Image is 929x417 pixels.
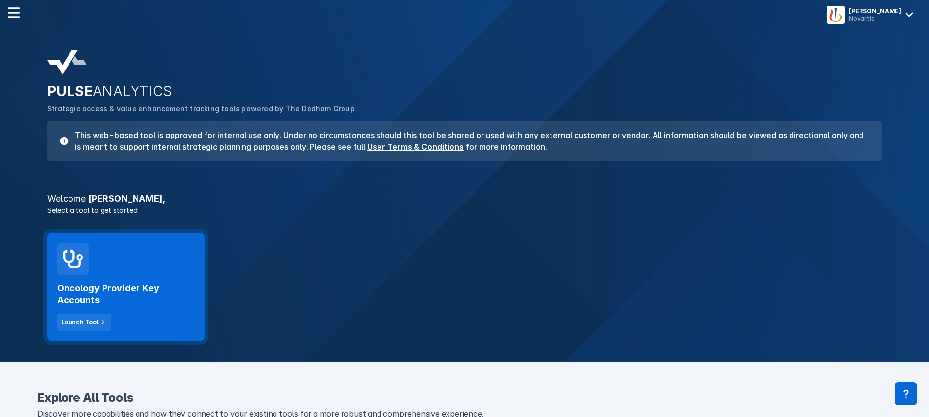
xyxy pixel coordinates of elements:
[47,50,87,75] img: pulse-analytics-logo
[93,83,172,100] span: ANALYTICS
[849,7,901,15] div: [PERSON_NAME]
[367,142,464,152] a: User Terms & Conditions
[47,233,205,341] a: Oncology Provider Key AccountsLaunch Tool
[829,8,843,22] img: menu button
[61,318,99,327] div: Launch Tool
[69,129,870,153] h3: This web-based tool is approved for internal use only. Under no circumstances should this tool be...
[41,194,888,203] h3: [PERSON_NAME] ,
[57,282,195,306] h2: Oncology Provider Key Accounts
[37,392,892,404] h2: Explore All Tools
[47,83,882,100] h2: PULSE
[895,382,917,405] div: Contact Support
[57,314,111,331] button: Launch Tool
[849,15,901,22] div: Novartis
[8,7,20,19] img: menu--horizontal.svg
[47,104,882,114] p: Strategic access & value enhancement tracking tools powered by The Dedham Group
[47,193,86,204] span: Welcome
[41,205,888,215] p: Select a tool to get started:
